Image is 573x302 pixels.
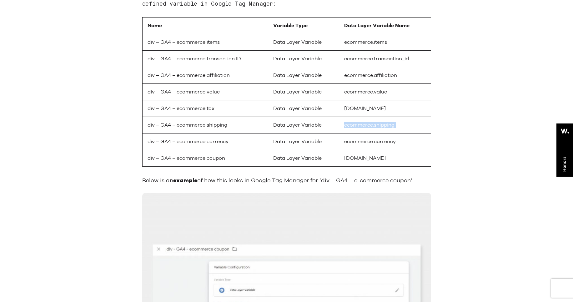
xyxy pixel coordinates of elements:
[339,50,431,67] td: ecommerce.transaction_id
[339,117,431,133] td: ecommerce.shipping
[339,34,431,50] td: ecommerce.items
[142,34,268,50] td: div – GA4 – ecommerce items
[268,67,339,83] td: Data Layer Variable
[148,23,162,28] strong: Name
[142,100,268,117] td: div – GA4 – ecommerce tax
[273,23,308,28] strong: Variable Type
[142,67,268,83] td: div – GA4 – ecommerce affiliation
[268,34,339,50] td: Data Layer Variable
[268,100,339,117] td: Data Layer Variable
[268,150,339,166] td: Data Layer Variable
[339,67,431,83] td: ecommerce.affiliation
[142,150,268,166] td: div – GA4 – ecommerce coupon
[142,117,268,133] td: div – GA4 – ecommerce shipping
[268,117,339,133] td: Data Layer Variable
[142,133,268,150] td: div – GA4 – ecommerce currency
[142,174,431,187] p: Below is an of how this looks in Google Tag Manager for ‘div – GA4 – e-commerce coupon’:
[268,133,339,150] td: Data Layer Variable
[339,150,431,166] td: [DOMAIN_NAME]
[268,50,339,67] td: Data Layer Variable
[339,83,431,100] td: ecommerce.value
[142,50,268,67] td: div – GA4 – ecommerce transaction ID
[339,133,431,150] td: ecommerce.currency
[268,83,339,100] td: Data Layer Variable
[339,100,431,117] td: [DOMAIN_NAME]
[344,23,410,28] strong: Data Layer Variable Name
[173,177,197,184] strong: example
[142,83,268,100] td: div – GA4 – ecommerce value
